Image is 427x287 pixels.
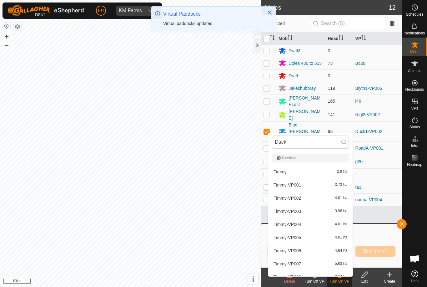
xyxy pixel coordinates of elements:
input: Search (S) [311,17,386,30]
div: Coles 480 to 515 [289,60,322,67]
li: Timmy-VP002 [268,192,353,204]
h2: Mobs [265,4,389,11]
li: Timmy [268,166,353,178]
span: Status [409,125,420,129]
span: Schedules [406,13,423,16]
span: Timmy-VP003 [274,209,301,213]
span: Delete [284,279,295,284]
span: 4.84 ha [335,249,347,253]
span: KR [98,8,104,14]
p-sorticon: Activate to sort [270,36,275,41]
span: Timmy-VP007 [274,262,301,266]
span: 0 [328,73,330,78]
button: i [248,274,258,284]
li: Timmy-VP003 [268,205,353,218]
div: Draft [289,73,298,79]
span: i [252,275,254,283]
a: ta3 [355,185,361,190]
button: Reset Map [3,23,10,30]
div: [PERSON_NAME] [289,108,323,121]
span: 8.64 ha [335,275,347,279]
th: VP [353,33,402,45]
span: Turn On VP [363,249,388,254]
a: nanna-VP004 [355,197,382,202]
a: Bc26 [355,61,365,66]
span: Heatmap [407,163,422,167]
input: Search [272,136,349,149]
div: Virtual paddocks updated. [163,20,261,27]
span: 3.73 ha [335,183,347,187]
div: Edit [352,279,377,284]
li: Timmy-VP007 [268,258,353,270]
div: Beehive [277,156,344,160]
div: Turn On VP [327,279,352,284]
a: Blyth1-VP006 [355,86,382,91]
span: 141 [328,112,335,117]
li: Timmy-VP001 [268,179,353,191]
p-sorticon: Activate to sort [339,36,344,41]
span: 4.01 ha [335,222,347,227]
li: Timmy-VP004 [268,218,353,231]
div: Virtual Paddocks [163,10,261,18]
span: Infra [411,144,418,148]
span: 119 [328,86,335,91]
span: Timmy-VP001 [274,183,301,187]
a: p20 [355,159,363,164]
span: Timmy-VP002 [274,196,301,200]
span: Timmy-VP004 [274,222,301,227]
button: + [3,33,10,40]
span: Notifications [404,31,425,35]
div: dropdown trigger [144,6,157,16]
span: Help [411,279,419,283]
th: Mob [276,33,325,45]
p-sorticon: Activate to sort [361,36,366,41]
span: Animals [408,69,421,73]
span: 0 [328,48,330,53]
button: Map Layers [14,23,21,30]
div: Create [377,279,402,284]
a: Privacy Policy [106,279,129,284]
td: - [353,69,402,82]
span: 73 [328,61,333,66]
span: VPs [411,106,418,110]
span: Timmy-VP008 [274,275,301,279]
span: 4.01 ha [335,196,347,200]
p-sorticon: Activate to sort [288,36,293,41]
a: RoadA-VP001 [355,146,384,151]
span: Timmy-VP005 [274,235,301,240]
td: - [353,168,402,181]
a: Rigl2-VP002 [355,112,380,117]
span: 165 [328,99,335,104]
li: Timmy-VP005 [268,231,353,244]
div: Open chat [405,249,424,268]
span: Mobs [410,50,419,54]
span: 12 [389,3,396,12]
span: Neckbands [405,88,424,91]
li: Timmy-VP008 [268,271,353,283]
div: [PERSON_NAME] dcf [289,95,323,108]
span: 4.01 ha [335,235,347,240]
div: Turn Off VP [302,279,327,284]
a: Duck1-VP002 [355,129,382,134]
div: Blac [PERSON_NAME] 460av [289,122,323,141]
a: l46 [355,99,361,104]
span: Timmy-VP006 [274,249,301,253]
span: 2.9 ha [337,170,347,174]
span: 5.63 ha [335,262,347,266]
span: KM Farms [116,6,144,16]
span: Timmy [274,170,286,174]
div: KM Farms [119,8,142,13]
li: Timmy-VP006 [268,244,353,257]
div: Draft3 [289,48,300,54]
span: 1 selected [265,20,310,27]
button: Close [265,8,274,17]
span: 93 [328,129,333,134]
td: - [353,44,402,57]
img: Gallagher Logo [8,5,86,16]
a: Help [402,268,427,285]
th: Head [325,33,353,45]
div: Jakechubbray [289,85,316,92]
button: – [3,41,10,49]
span: 3.96 ha [335,209,347,213]
a: Contact Us [137,279,155,284]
